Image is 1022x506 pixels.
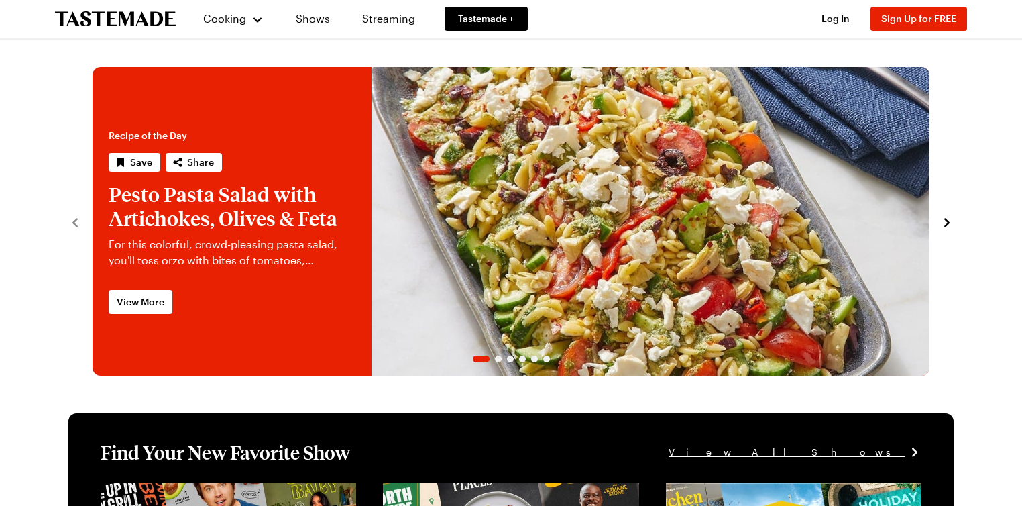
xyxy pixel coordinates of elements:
button: Log In [809,12,862,26]
span: Go to slide 6 [543,356,550,362]
span: Go to slide 1 [473,356,490,362]
a: View full content for [object Object] [101,485,284,497]
span: Go to slide 5 [531,356,538,362]
a: To Tastemade Home Page [55,11,176,27]
button: navigate to previous item [68,213,82,230]
span: Go to slide 2 [495,356,502,362]
span: Save [130,156,152,169]
span: Go to slide 4 [519,356,526,362]
div: 1 / 6 [93,67,929,376]
a: View More [109,290,172,314]
button: Share [166,153,222,172]
a: View full content for [object Object] [666,485,849,497]
span: Go to slide 3 [507,356,514,362]
button: Cooking [203,3,264,35]
a: View All Shows [669,445,921,460]
span: Log In [821,13,850,24]
span: Tastemade + [458,12,514,26]
span: Share [187,156,214,169]
span: Cooking [203,12,246,25]
h1: Find Your New Favorite Show [101,440,350,464]
span: View All Shows [669,445,905,460]
span: Sign Up for FREE [881,13,956,24]
button: Save recipe [109,153,160,172]
a: Tastemade + [445,7,528,31]
a: View full content for [object Object] [383,485,566,497]
button: Sign Up for FREE [870,7,967,31]
button: navigate to next item [940,213,954,230]
span: View More [117,295,164,309]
